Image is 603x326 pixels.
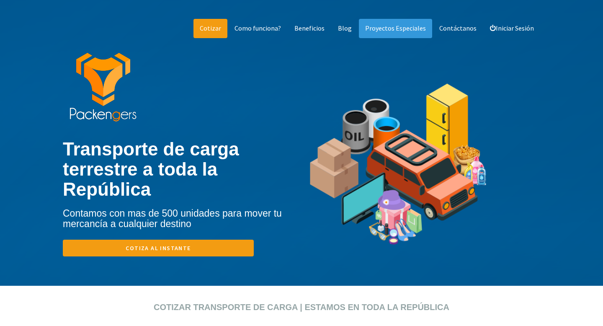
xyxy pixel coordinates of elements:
a: Contáctanos [433,19,483,38]
a: Blog [332,19,358,38]
b: Transporte de carga terrestre a toda la República [63,139,239,200]
img: packengers [69,53,137,122]
a: Iniciar Sesión [484,19,540,38]
a: Como funciona? [228,19,287,38]
iframe: Drift Widget Chat Controller [561,284,593,316]
h2: Cotizar transporte de carga | Estamos en toda la República [75,303,528,312]
iframe: Drift Widget Chat Window [430,197,598,289]
a: Cotizar [193,19,227,38]
a: Cotiza al instante [63,240,254,256]
a: Beneficios [288,19,331,38]
div: click para cotizar [6,286,597,294]
a: Proyectos Especiales [359,19,432,38]
h4: Contamos con mas de 500 unidades para mover tu mercancía a cualquier destino [63,208,301,230]
img: tipos de mercancia de transporte de carga [308,55,489,286]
